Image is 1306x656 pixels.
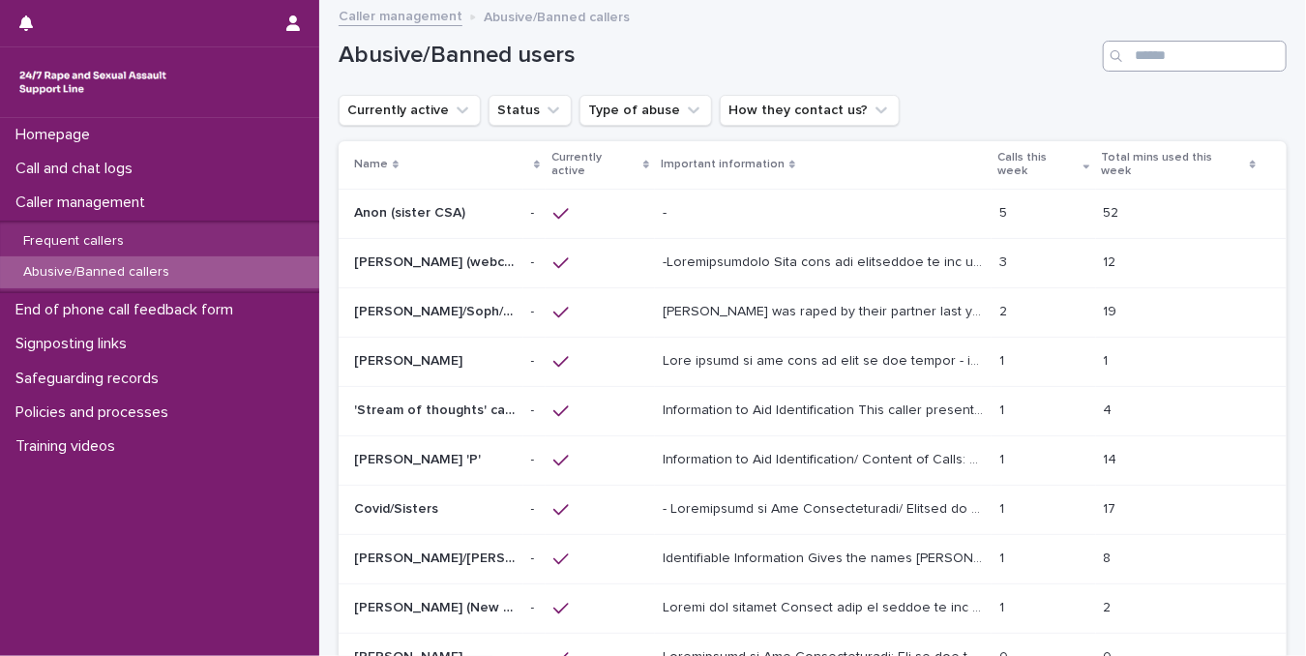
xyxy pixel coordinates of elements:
p: Currently active [551,147,638,183]
p: 1 [999,399,1008,419]
p: [PERSON_NAME] 'P' [354,448,485,468]
p: Information to Aid Identification/ Content of Calls: Welsh accent. Discusses CSA by his mother fr... [663,448,988,468]
p: Training videos [8,437,131,456]
p: 14 [1104,448,1121,468]
p: 12 [1104,251,1120,271]
p: 5 [999,201,1011,222]
p: 1 [1104,349,1113,370]
tr: [PERSON_NAME]/Soph/[PERSON_NAME]/[PERSON_NAME]/Scarlet/[PERSON_NAME] - Banned/Webchatter[PERSON_N... [339,287,1287,337]
input: Search [1103,41,1287,72]
p: [PERSON_NAME] [354,349,466,370]
p: 52 [1104,201,1123,222]
button: Type of abuse [579,95,712,126]
p: Abusive/Banned callers [484,5,630,26]
p: 2 [1104,596,1115,616]
tr: Anon (sister CSA)Anon (sister CSA) -- -- 55 5252 [339,189,1287,238]
p: - [531,497,539,518]
tr: [PERSON_NAME] (webchat)[PERSON_NAME] (webchat) -- -Loremipsumdolo Sita cons adi elitseddoe te inc... [339,238,1287,287]
button: Status [489,95,572,126]
p: - [531,547,539,567]
p: Name [354,154,388,175]
p: - [531,349,539,370]
p: 2 [999,300,1011,320]
p: Policies and processes [8,403,184,422]
p: - [531,399,539,419]
button: How they contact us? [720,95,900,126]
p: [PERSON_NAME] (New caller) [354,596,519,616]
p: Calls this week [997,147,1080,183]
p: End of phone call feedback form [8,301,249,319]
tr: Covid/SistersCovid/Sisters -- - Loremipsumd si Ame Consecteturadi/ Elitsed do Eiusm Temp incidi u... [339,485,1287,534]
p: 1 [999,547,1008,567]
p: Homepage [8,126,105,144]
p: Kevin/Neil/David/James/Colin/ Ben [354,547,519,567]
tr: [PERSON_NAME] 'P'[PERSON_NAME] 'P' -- Information to Aid Identification/ Content of Calls: Welsh ... [339,435,1287,485]
tr: [PERSON_NAME]/[PERSON_NAME]/[PERSON_NAME]/[PERSON_NAME]/[PERSON_NAME]/ [PERSON_NAME][PERSON_NAME]... [339,534,1287,583]
p: [PERSON_NAME] (webchat) [354,251,519,271]
p: 'Stream of thoughts' caller/webchat user [354,399,519,419]
p: 17 [1104,497,1120,518]
tr: 'Stream of thoughts' caller/webchat user'Stream of thoughts' caller/webchat user -- Information t... [339,386,1287,435]
p: Caller management [8,194,161,212]
a: Caller management [339,4,462,26]
tr: [PERSON_NAME][PERSON_NAME] -- Lore ipsumd si ame cons ad elit se doe tempor - inc utlab Etdolorem... [339,337,1287,386]
p: Safeguarding records [8,370,174,388]
p: - [531,300,539,320]
h1: Abusive/Banned users [339,42,1095,70]
p: Reason for profile Support them to adhere to our 2 chats per week policy, they appear to be calli... [663,596,988,616]
p: Covid/Sisters [354,497,442,518]
p: - [531,201,539,222]
p: Signposting links [8,335,142,353]
p: Information to Aid Identification This caller presents in a way that suggests they are in a strea... [663,399,988,419]
img: rhQMoQhaT3yELyF149Cw [15,63,170,102]
p: Total mins used this week [1102,147,1245,183]
p: Identifiable Information Gives the names Kevin, Dean, Neil, David, James, Ben or or sometimes sta... [663,547,988,567]
p: 8 [1104,547,1115,567]
p: -Identification This user was contacting us for at least 6 months. On some occasions he has conta... [663,251,988,271]
p: 3 [999,251,1011,271]
p: 1 [999,497,1008,518]
p: 19 [1104,300,1121,320]
p: - [531,448,539,468]
p: Frequent callers [8,233,139,250]
p: 4 [1104,399,1116,419]
button: Currently active [339,95,481,126]
p: 1 [999,596,1008,616]
p: 1 [999,349,1008,370]
p: This caller is not able to call us any longer - see below Information to Aid Identification: She ... [663,349,988,370]
p: Important information [661,154,785,175]
tr: [PERSON_NAME] (New caller)[PERSON_NAME] (New caller) -- Loremi dol sitamet Consect adip el seddoe... [339,583,1287,633]
p: - [663,201,670,222]
p: Call and chat logs [8,160,148,178]
p: - [531,251,539,271]
p: Abusive/Banned callers [8,264,185,281]
p: Alice was raped by their partner last year and they're currently facing ongoing domestic abuse fr... [663,300,988,320]
p: - [531,596,539,616]
p: 1 [999,448,1008,468]
p: Alice/Soph/Alexis/Danni/Scarlet/Katy - Banned/Webchatter [354,300,519,320]
p: - Information to Aid Identification/ Content of Calls This person contacts us on both the phone a... [663,497,988,518]
p: Anon (sister CSA) [354,201,469,222]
